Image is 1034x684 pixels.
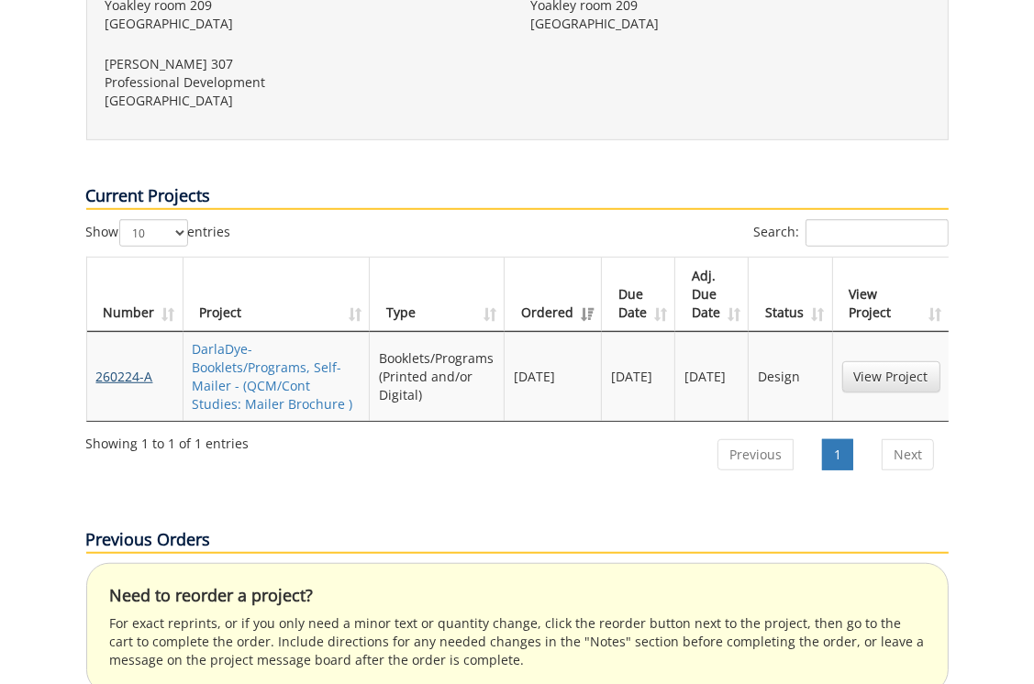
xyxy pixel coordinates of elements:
[749,332,832,421] td: Design
[717,439,794,470] a: Previous
[106,73,504,92] p: Professional Development
[370,258,506,332] th: Type: activate to sort column ascending
[106,15,504,33] p: [GEOGRAPHIC_DATA]
[86,184,949,210] p: Current Projects
[86,219,231,247] label: Show entries
[110,614,925,669] p: For exact reprints, or if you only need a minor text or quantity change, click the reorder button...
[842,361,940,392] a: View Project
[505,332,602,421] td: [DATE]
[193,340,353,413] a: DarlaDye-Booklets/Programs, Self-Mailer - (QCM/Cont Studies: Mailer Brochure )
[675,258,749,332] th: Adj. Due Date: activate to sort column ascending
[86,528,949,554] p: Previous Orders
[602,332,675,421] td: [DATE]
[754,219,949,247] label: Search:
[106,55,504,73] p: [PERSON_NAME] 307
[602,258,675,332] th: Due Date: activate to sort column ascending
[119,219,188,247] select: Showentries
[505,258,602,332] th: Ordered: activate to sort column ascending
[806,219,949,247] input: Search:
[675,332,749,421] td: [DATE]
[749,258,832,332] th: Status: activate to sort column ascending
[822,439,853,470] a: 1
[96,368,153,385] a: 260224-A
[183,258,370,332] th: Project: activate to sort column ascending
[833,258,950,332] th: View Project: activate to sort column ascending
[110,587,925,605] h4: Need to reorder a project?
[106,92,504,110] p: [GEOGRAPHIC_DATA]
[87,258,183,332] th: Number: activate to sort column ascending
[531,15,929,33] p: [GEOGRAPHIC_DATA]
[86,427,250,453] div: Showing 1 to 1 of 1 entries
[882,439,934,470] a: Next
[370,332,506,421] td: Booklets/Programs (Printed and/or Digital)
